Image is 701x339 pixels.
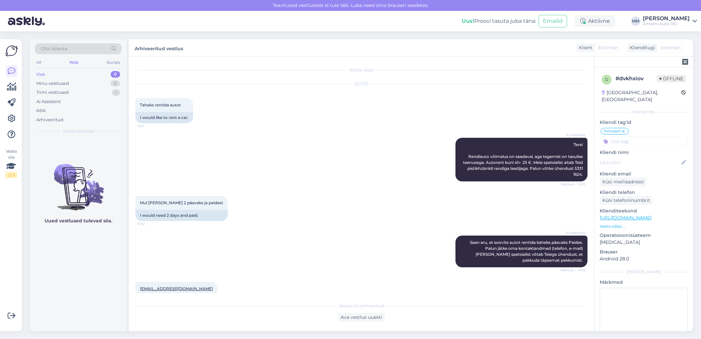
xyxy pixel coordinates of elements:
[135,112,193,123] div: I would like to rent a car.
[105,58,121,67] div: Socials
[643,21,690,26] div: Amserv Auto OÜ
[600,215,651,221] a: [URL][DOMAIN_NAME]
[35,58,43,67] div: All
[36,98,61,105] div: AI Assistent
[561,132,585,137] span: AI Assistent
[600,239,688,246] p: [MEDICAL_DATA]
[643,16,697,26] a: [PERSON_NAME]Amserv Auto OÜ
[63,128,94,134] span: Uued vestlused
[140,200,223,205] span: Mul [PERSON_NAME] 2 päevaks ja paidest
[36,107,46,114] div: Kõik
[560,268,585,273] span: Nähtud ✓ 10:12
[30,152,127,211] img: No chats
[135,210,228,221] div: I would need 2 days and paid.
[616,75,657,83] div: # dvkhxiov
[600,177,647,186] div: Küsi meiliaadressi
[631,17,640,26] div: MM
[462,18,474,24] b: Uus!
[5,45,18,57] img: Askly Logo
[462,17,536,25] div: Proovi tasuta juba täna:
[339,303,384,309] span: Vestlus on arhiveeritud
[682,59,688,65] img: zendesk
[600,136,688,146] input: Lisa tag
[561,182,585,187] span: Nähtud ✓ 10:11
[36,89,69,96] div: Tiimi vestlused
[45,217,112,224] p: Uued vestlused tulevad siia.
[600,223,688,229] p: Vaata edasi ...
[5,172,17,178] div: 2 / 3
[600,189,688,196] p: Kliendi telefon
[661,44,681,51] span: Estonian
[140,286,213,291] a: [EMAIL_ADDRESS][DOMAIN_NAME]
[600,269,688,275] div: [PERSON_NAME]
[600,232,688,239] p: Operatsioonisüsteem
[111,80,120,87] div: 0
[111,71,120,78] div: 0
[600,196,653,205] div: Küsi telefoninumbrit
[539,15,567,27] button: Emailid
[600,159,680,166] input: Lisa nimi
[36,80,69,87] div: Minu vestlused
[137,221,162,226] span: 10:12
[627,44,655,51] div: Klienditugi
[598,44,618,51] span: Estonian
[338,313,385,322] div: Ava vestlus uuesti
[5,148,17,178] div: Vaata siia
[602,89,681,103] div: [GEOGRAPHIC_DATA], [GEOGRAPHIC_DATA]
[36,117,63,123] div: Arhiveeritud
[600,149,688,156] p: Kliendi nimi
[600,170,688,177] p: Kliendi email
[605,77,608,82] span: d
[112,89,120,96] div: 1
[600,255,688,262] p: Android 28.0
[604,129,621,133] span: hinnakiri
[600,248,688,255] p: Brauser
[36,71,45,78] div: Uus
[140,102,181,107] span: Tahaks rentida autot
[576,44,592,51] div: Klient
[135,81,587,87] div: [DATE]
[600,119,688,126] p: Kliendi tag'id
[137,124,162,129] span: 10:11
[575,15,615,27] div: Aktiivne
[135,67,587,73] div: Vestlus algas
[68,58,80,67] div: Web
[135,43,183,52] label: Arhiveeritud vestlus
[600,279,688,286] p: Märkmed
[41,45,67,52] span: Otsi kliente
[643,16,690,21] div: [PERSON_NAME]
[470,240,584,263] span: Saan aru, et soovite autot rentida kaheks päevaks Paides. Palun jätke oma kontaktandmed (telefon,...
[657,75,686,82] span: Offline
[600,109,688,115] div: Kliendi info
[561,230,585,235] span: AI Assistent
[600,207,688,214] p: Klienditeekond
